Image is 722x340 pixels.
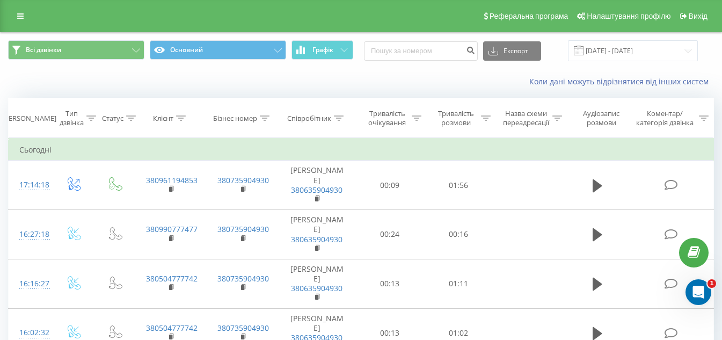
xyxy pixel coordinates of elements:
a: 380735904930 [217,273,269,284]
td: 00:13 [355,259,424,308]
div: Тривалість очікування [365,109,409,127]
div: Назва схеми переадресації [503,109,550,127]
td: 00:16 [424,210,493,259]
div: Коментар/категорія дзвінка [633,109,696,127]
span: Реферальна програма [490,12,568,20]
a: 380504777742 [146,273,198,284]
a: 380635904930 [291,234,342,244]
div: Аудіозапис розмови [574,109,628,127]
a: 380635904930 [291,185,342,195]
td: 01:56 [424,161,493,210]
a: 380735904930 [217,224,269,234]
input: Пошук за номером [364,41,478,61]
div: 16:16:27 [19,273,42,294]
a: Коли дані можуть відрізнятися вiд інших систем [529,76,714,86]
a: 380635904930 [291,283,342,293]
div: 16:27:18 [19,224,42,245]
button: Експорт [483,41,541,61]
span: Вихід [689,12,708,20]
span: Графік [312,46,333,54]
a: 380504777742 [146,323,198,333]
button: Основний [150,40,286,60]
button: Всі дзвінки [8,40,144,60]
td: 01:11 [424,259,493,308]
div: Бізнес номер [213,114,257,123]
a: 380735904930 [217,323,269,333]
div: 17:14:18 [19,175,42,196]
td: 00:24 [355,210,424,259]
div: Статус [102,114,123,123]
a: 380735904930 [217,175,269,185]
span: Всі дзвінки [26,46,61,54]
div: Тип дзвінка [60,109,84,127]
td: [PERSON_NAME] [278,259,355,308]
a: 380961194853 [146,175,198,185]
td: Сьогодні [9,139,714,161]
a: 380990777477 [146,224,198,234]
td: [PERSON_NAME] [278,210,355,259]
div: Клієнт [153,114,173,123]
button: Графік [291,40,353,60]
div: [PERSON_NAME] [2,114,56,123]
iframe: Intercom live chat [685,279,711,305]
td: [PERSON_NAME] [278,161,355,210]
span: 1 [708,279,716,288]
td: 00:09 [355,161,424,210]
span: Налаштування профілю [587,12,670,20]
div: Тривалість розмови [434,109,478,127]
div: Співробітник [287,114,331,123]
